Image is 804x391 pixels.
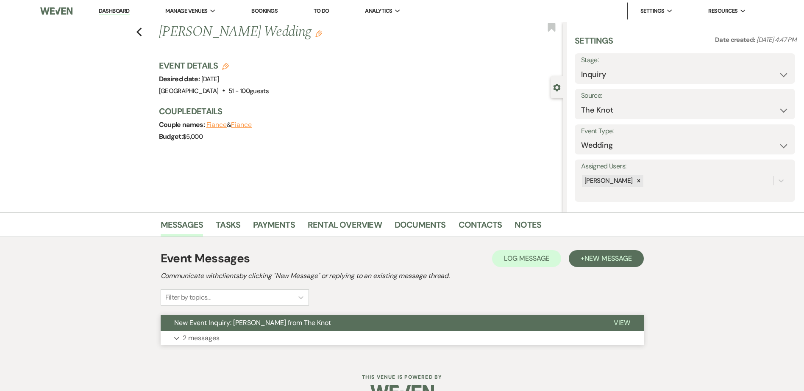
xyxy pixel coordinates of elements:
h3: Event Details [159,60,269,72]
span: 51 - 100 guests [228,87,269,95]
span: Analytics [365,7,392,15]
label: Event Type: [581,125,789,138]
h3: Couple Details [159,105,554,117]
button: +New Message [569,250,643,267]
label: Stage: [581,54,789,66]
span: Log Message [504,254,549,263]
label: Assigned Users: [581,160,789,173]
span: Resources [708,7,737,15]
span: Manage Venues [165,7,207,15]
span: [GEOGRAPHIC_DATA] [159,87,219,95]
a: Notes [515,218,541,237]
a: Bookings [251,7,278,14]
button: Fiance [231,121,252,128]
h1: Event Messages [161,250,250,267]
span: [DATE] [201,75,219,83]
p: 2 messages [183,333,220,344]
span: Desired date: [159,74,201,83]
a: To Do [314,7,329,14]
span: $5,000 [183,132,203,141]
button: 2 messages [161,331,644,345]
span: New Message [584,254,632,263]
div: [PERSON_NAME] [582,175,634,187]
span: Couple names: [159,120,206,129]
a: Tasks [216,218,240,237]
a: Rental Overview [308,218,382,237]
span: & [206,121,252,129]
a: Messages [161,218,203,237]
div: Filter by topics... [165,292,211,303]
button: New Event Inquiry: [PERSON_NAME] from The Knot [161,315,600,331]
h2: Communicate with clients by clicking "New Message" or replying to an existing message thread. [161,271,644,281]
label: Source: [581,90,789,102]
button: Close lead details [553,83,561,91]
span: New Event Inquiry: [PERSON_NAME] from The Knot [174,318,331,327]
span: Date created: [715,36,757,44]
button: Edit [315,30,322,37]
button: Log Message [492,250,561,267]
span: Settings [640,7,665,15]
img: Weven Logo [40,2,72,20]
a: Contacts [459,218,502,237]
a: Documents [395,218,446,237]
button: Fiance [206,121,227,128]
a: Payments [253,218,295,237]
span: View [614,318,630,327]
h1: [PERSON_NAME] Wedding [159,22,479,42]
span: [DATE] 4:47 PM [757,36,796,44]
a: Dashboard [99,7,129,15]
h3: Settings [575,35,613,53]
button: View [600,315,644,331]
span: Budget: [159,132,183,141]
